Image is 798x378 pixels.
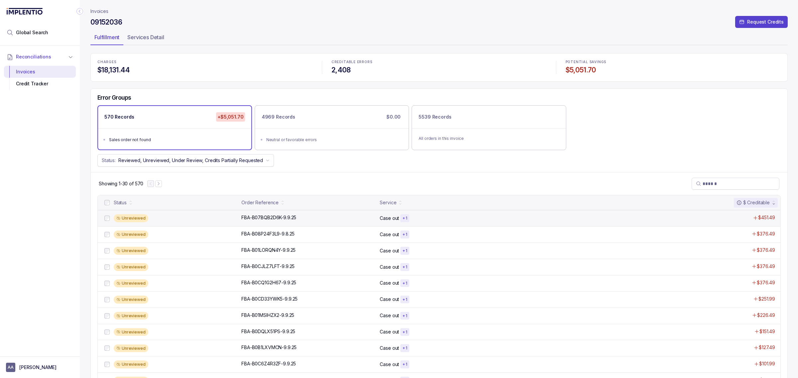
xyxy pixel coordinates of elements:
[332,65,547,75] h4: 2,408
[114,199,127,206] div: Status
[380,247,399,254] p: Case out
[99,180,143,187] p: Showing 1-30 of 570
[104,362,110,367] input: checkbox-checkbox
[114,312,148,320] div: Unreviewed
[216,112,245,122] p: +$5,051.70
[402,297,407,302] p: + 1
[104,114,134,120] p: 570 Records
[566,65,781,75] h4: $5,051.70
[104,345,110,351] input: checkbox-checkbox
[402,281,407,286] p: + 1
[241,199,279,206] div: Order Reference
[241,231,295,237] p: FBA-B08P24F3L9-9.8.25
[419,114,451,120] p: 5539 Records
[757,263,775,270] p: $376.49
[759,344,775,351] p: $127.49
[241,360,296,367] p: FBA-B0C6Z4R3ZF-9.9.25
[380,264,399,270] p: Case out
[155,180,162,187] button: Next Page
[104,281,110,286] input: checkbox-checkbox
[127,33,164,41] p: Services Detail
[97,65,313,75] h4: $18,131.44
[380,296,399,303] p: Case out
[104,232,110,237] input: checkbox-checkbox
[402,362,407,367] p: + 1
[402,248,407,253] p: + 1
[109,137,244,143] div: Sales order not found
[332,60,547,64] p: CREDITABLE ERRORS
[241,279,296,286] p: FBA-B0CQ1G2H67-9.9.25
[114,344,148,352] div: Unreviewed
[104,330,110,335] input: checkbox-checkbox
[380,199,396,206] div: Service
[380,215,399,222] p: Case out
[380,312,399,319] p: Case out
[114,263,148,271] div: Unreviewed
[759,360,775,367] p: $101.99
[402,232,407,237] p: + 1
[118,157,263,164] p: Reviewed, Unreviewed, Under Review, Credits Partially Requested
[90,8,108,15] nav: breadcrumb
[380,329,399,335] p: Case out
[114,231,148,238] div: Unreviewed
[94,33,119,41] p: Fulfillment
[4,49,76,64] button: Reconciliations
[9,78,70,90] div: Credit Tracker
[90,32,123,45] li: Tab Fulfillment
[757,312,775,319] p: $226.49
[114,360,148,368] div: Unreviewed
[90,32,788,45] ul: Tab Group
[758,296,775,302] p: $251.99
[4,64,76,91] div: Reconciliations
[97,94,131,101] h5: Error Groups
[241,247,296,253] p: FBA-B01LORQN4Y-9.9.25
[402,264,407,270] p: + 1
[241,296,298,302] p: FBA-B0CD33YWK5-9.9.25
[241,312,294,319] p: FBA-B01MSIHZX2-9.9.25
[757,231,775,237] p: $376.49
[97,154,274,167] button: Status:Reviewed, Unreviewed, Under Review, Credits Partially Requested
[385,112,402,122] p: $0.00
[90,18,122,27] h4: 09152036
[16,53,51,60] span: Reconciliations
[759,328,775,335] p: $151.49
[241,263,295,270] p: FBA-B0CJLZ7LFT-9.9.25
[747,19,784,25] p: Request Credits
[76,7,84,15] div: Collapse Icon
[757,247,775,253] p: $376.49
[104,297,110,302] input: checkbox-checkbox
[114,328,148,336] div: Unreviewed
[757,279,775,286] p: $376.49
[736,199,770,206] div: $ Creditable
[241,328,295,335] p: FBA-B0DQLX51PS-9.9.25
[402,345,407,351] p: + 1
[566,60,781,64] p: POTENTIAL SAVINGS
[114,214,148,222] div: Unreviewed
[123,32,168,45] li: Tab Services Detail
[104,264,110,270] input: checkbox-checkbox
[114,279,148,287] div: Unreviewed
[380,231,399,238] p: Case out
[241,214,296,221] p: FBA-B07BQB2D6K-9.9.25
[380,280,399,286] p: Case out
[419,135,559,142] p: All orders in this invoice
[16,29,48,36] span: Global Search
[402,216,407,221] p: + 1
[99,180,143,187] div: Remaining page entries
[402,313,407,319] p: + 1
[90,8,108,15] a: Invoices
[97,60,313,64] p: CHARGES
[758,214,775,221] p: $451.49
[6,363,15,372] span: User initials
[104,216,110,221] input: checkbox-checkbox
[241,344,297,351] p: FBA-B0B1LXVMCN-9.9.25
[9,66,70,78] div: Invoices
[114,247,148,255] div: Unreviewed
[102,157,116,164] p: Status:
[402,330,407,335] p: + 1
[104,248,110,253] input: checkbox-checkbox
[114,296,148,304] div: Unreviewed
[735,16,788,28] button: Request Credits
[104,200,110,205] input: checkbox-checkbox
